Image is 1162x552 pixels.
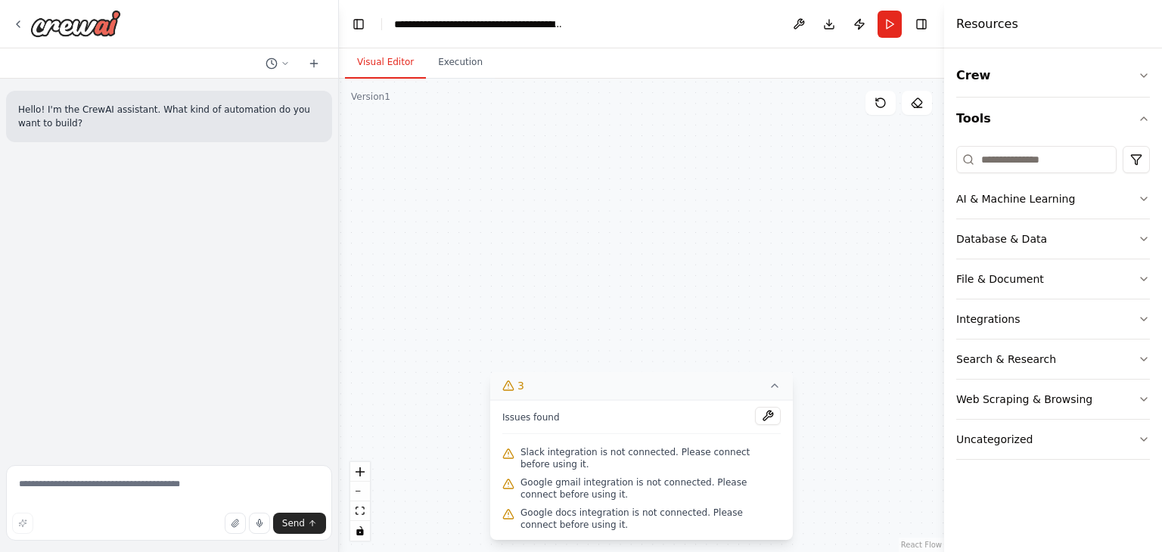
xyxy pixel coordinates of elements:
[249,513,270,534] button: Click to speak your automation idea
[956,231,1047,247] div: Database & Data
[490,372,793,400] button: 3
[30,10,121,37] img: Logo
[350,462,370,482] button: zoom in
[956,352,1056,367] div: Search & Research
[956,340,1150,379] button: Search & Research
[225,513,246,534] button: Upload files
[956,219,1150,259] button: Database & Data
[350,501,370,521] button: fit view
[259,54,296,73] button: Switch to previous chat
[956,191,1075,206] div: AI & Machine Learning
[520,476,781,501] span: Google gmail integration is not connected. Please connect before using it.
[302,54,326,73] button: Start a new chat
[517,378,524,393] span: 3
[520,446,781,470] span: Slack integration is not connected. Please connect before using it.
[12,513,33,534] button: Improve this prompt
[956,420,1150,459] button: Uncategorized
[350,462,370,541] div: React Flow controls
[956,380,1150,419] button: Web Scraping & Browsing
[394,17,564,32] nav: breadcrumb
[18,103,320,130] p: Hello! I'm the CrewAI assistant. What kind of automation do you want to build?
[901,541,942,549] a: React Flow attribution
[520,507,781,531] span: Google docs integration is not connected. Please connect before using it.
[956,392,1092,407] div: Web Scraping & Browsing
[273,513,326,534] button: Send
[956,54,1150,97] button: Crew
[350,521,370,541] button: toggle interactivity
[911,14,932,35] button: Hide right sidebar
[956,15,1018,33] h4: Resources
[956,271,1044,287] div: File & Document
[345,47,426,79] button: Visual Editor
[956,140,1150,472] div: Tools
[956,259,1150,299] button: File & Document
[348,14,369,35] button: Hide left sidebar
[956,432,1033,447] div: Uncategorized
[350,482,370,501] button: zoom out
[956,179,1150,219] button: AI & Machine Learning
[956,98,1150,140] button: Tools
[351,91,390,103] div: Version 1
[426,47,495,79] button: Execution
[956,312,1020,327] div: Integrations
[502,411,560,423] span: Issues found
[282,517,305,529] span: Send
[956,299,1150,339] button: Integrations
